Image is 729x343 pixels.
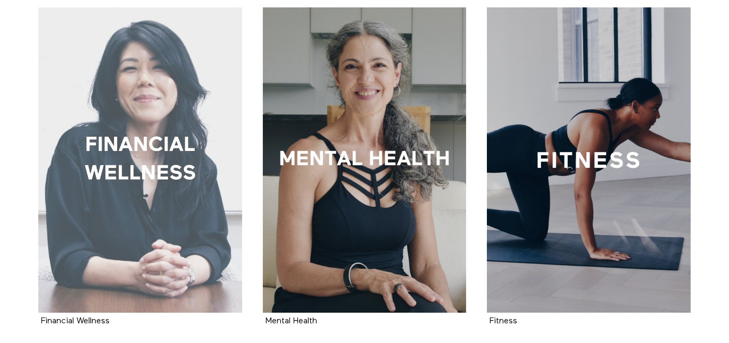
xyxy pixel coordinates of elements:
a: Mental Health [263,7,467,313]
a: Mental Health [266,317,317,325]
a: Fitness [490,317,517,325]
a: Financial Wellness [41,317,110,325]
a: Fitness [487,7,691,313]
strong: Fitness [490,317,517,325]
strong: Financial Wellness [41,317,110,325]
a: Financial Wellness [38,7,242,313]
strong: Mental Health [266,317,317,325]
